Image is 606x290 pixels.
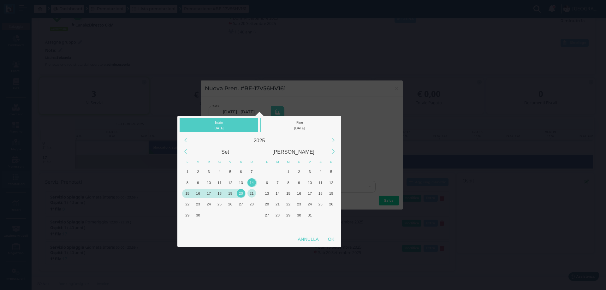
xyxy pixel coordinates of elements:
div: 2 [295,167,303,176]
div: 6 [263,178,271,187]
div: Lunedì [262,157,272,166]
div: Domenica, Novembre 9 [326,220,336,231]
div: Sabato, Ottobre 4 [315,166,326,177]
div: 5 [327,167,336,176]
div: 2025 [191,135,328,146]
div: Venerdì, Novembre 7 [304,220,315,231]
div: Domenica, Ottobre 5 [326,166,336,177]
div: 15 [183,189,192,198]
div: Domenica, Ottobre 12 [326,177,336,188]
div: 26 [327,200,336,208]
div: Mercoledì, Ottobre 29 [283,210,294,220]
div: Lunedì, Settembre 1 [182,166,193,177]
div: 27 [237,200,245,208]
div: Lunedì, Ottobre 6 [262,177,272,188]
div: 19 [327,189,336,198]
div: Giovedì [294,157,305,166]
div: Fine [260,118,339,132]
div: Martedì, Settembre 2 [193,166,204,177]
div: 19 [226,189,235,198]
div: 13 [237,178,245,187]
div: 11 [316,178,325,187]
div: Mercoledì, Ottobre 1 [283,166,294,177]
div: Venerdì, Ottobre 10 [225,220,235,231]
div: Domenica, Ottobre 12 [246,220,257,231]
div: 10 [205,178,213,187]
div: Martedì, Novembre 4 [272,220,283,231]
div: Martedì, Ottobre 21 [272,199,283,210]
div: Sabato, Settembre 27 [235,199,246,210]
div: 16 [194,189,202,198]
div: 12 [226,178,235,187]
div: 22 [183,200,192,208]
div: Martedì, Settembre 30 [272,166,283,177]
div: 13 [263,189,271,198]
div: Venerdì, Ottobre 24 [304,199,315,210]
div: Previous Year [179,133,192,147]
div: [DATE] [262,125,338,131]
div: Settembre [191,146,259,157]
div: Martedì, Ottobre 14 [272,188,283,198]
div: Sabato [315,157,326,166]
div: Venerdì, Settembre 19 [225,188,235,198]
div: Sabato, Settembre 13 [235,177,246,188]
div: 15 [284,189,293,198]
div: 3 [306,167,314,176]
div: Venerdì [225,157,236,166]
div: Mercoledì, Settembre 24 [204,199,214,210]
div: Giovedì, Settembre 4 [214,166,225,177]
div: Giovedì [214,157,225,166]
div: Next Year [326,133,340,147]
div: 5 [226,167,235,176]
div: Martedì, Settembre 23 [193,199,204,210]
div: Venerdì [305,157,315,166]
div: 20 [263,200,271,208]
div: Lunedì, Ottobre 6 [182,220,193,231]
div: Mercoledì [204,157,214,166]
div: Lunedì, Novembre 3 [262,220,272,231]
div: Giovedì, Novembre 6 [294,220,305,231]
div: Lunedì, Settembre 15 [182,188,193,198]
div: 25 [215,200,224,208]
div: Sabato, Settembre 6 [235,166,246,177]
div: Domenica, Ottobre 5 [246,210,257,220]
div: 21 [247,189,256,198]
div: Sabato, Novembre 8 [315,220,326,231]
div: 27 [263,211,271,219]
div: Martedì, Settembre 30 [193,210,204,220]
div: Giovedì, Ottobre 2 [294,166,305,177]
div: 29 [183,211,192,219]
div: 3 [205,167,213,176]
div: Domenica [246,157,257,166]
div: Martedì, Ottobre 7 [272,177,283,188]
div: Domenica, Ottobre 26 [326,199,336,210]
div: 28 [273,211,282,219]
div: Mercoledì, Settembre 10 [204,177,214,188]
div: OK [323,234,339,245]
div: Mercoledì, Ottobre 1 [204,210,214,220]
div: Domenica, Novembre 2 [326,210,336,220]
div: Mercoledì, Ottobre 8 [204,220,214,231]
div: Inizio [180,118,258,132]
div: 2 [194,167,202,176]
div: [DATE] [181,125,257,131]
div: Martedì, Ottobre 28 [272,210,283,220]
div: Lunedì, Settembre 29 [262,166,272,177]
div: 12 [327,178,336,187]
div: Domenica [326,157,336,166]
div: Lunedì, Ottobre 27 [262,210,272,220]
div: Domenica, Settembre 28 [246,199,257,210]
div: 11 [215,178,224,187]
div: Martedì, Settembre 16 [193,188,204,198]
div: Mercoledì, Ottobre 8 [283,177,294,188]
div: 9 [194,178,202,187]
div: 24 [306,200,314,208]
div: Giovedì, Ottobre 2 [214,210,225,220]
div: Ottobre [259,146,328,157]
div: 22 [284,200,293,208]
div: Giovedì, Ottobre 9 [294,177,305,188]
div: Mercoledì, Novembre 5 [283,220,294,231]
div: 1 [284,167,293,176]
div: Giovedì, Settembre 18 [214,188,225,198]
div: Giovedì, Ottobre 30 [294,210,305,220]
